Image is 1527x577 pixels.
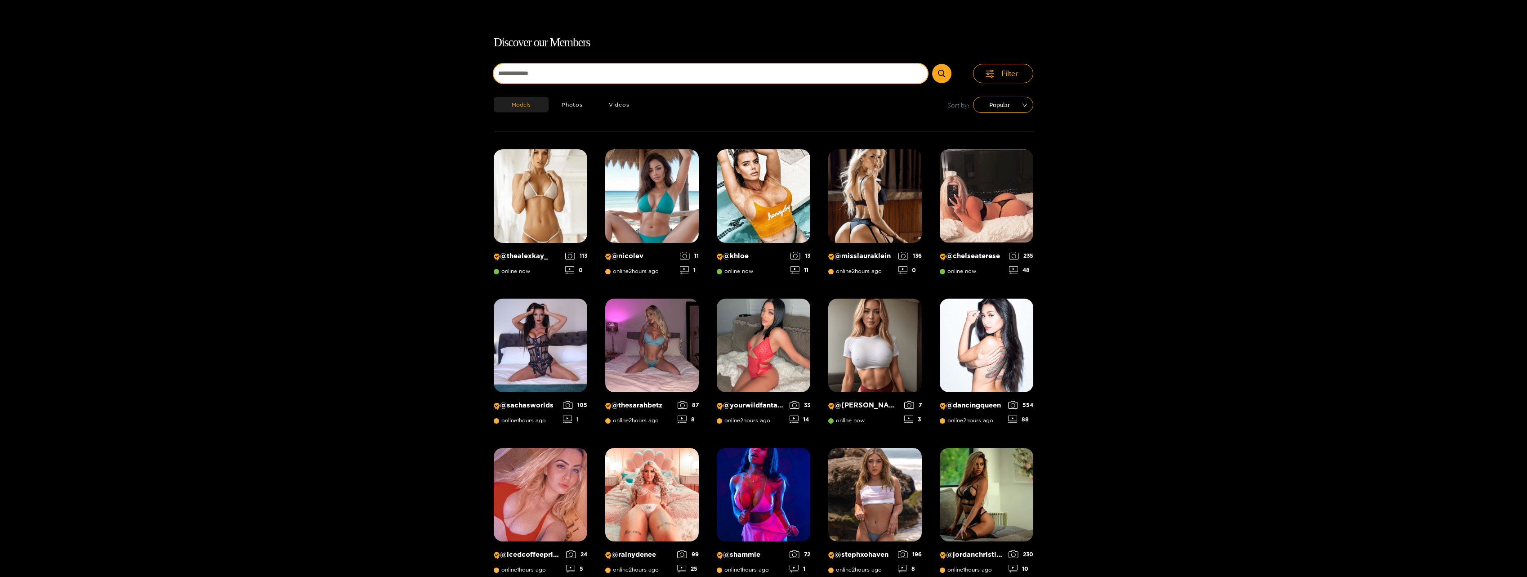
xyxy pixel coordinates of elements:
p: @ chelseaterese [940,252,1005,260]
img: Creator Profile Image: nicolev [605,149,699,243]
div: 136 [898,252,922,259]
a: Creator Profile Image: thealexkay_@thealexkay_online now1130 [494,149,587,281]
span: Sort by: [947,100,969,110]
span: online now [717,268,753,274]
div: 196 [898,550,922,558]
img: Creator Profile Image: thesarahbetz [605,299,699,392]
div: 13 [790,252,810,259]
div: 5 [566,565,587,573]
span: online 2 hours ago [828,567,882,573]
div: 87 [678,401,699,409]
p: @ stephxohaven [828,550,893,559]
span: Popular [980,98,1027,112]
span: online 2 hours ago [717,417,770,424]
p: @ jordanchristine_15 [940,550,1004,559]
img: Creator Profile Image: khloe [717,149,810,243]
div: 99 [677,550,699,558]
p: @ misslauraklein [828,252,894,260]
h1: Discover our Members [494,33,1033,52]
a: Creator Profile Image: khloe@khloeonline now1311 [717,149,810,281]
p: @ yourwildfantasyy69 [717,401,785,410]
div: 24 [566,550,587,558]
p: @ [PERSON_NAME] [828,401,900,410]
div: 11 [790,266,810,274]
img: Creator Profile Image: jordanchristine_15 [940,448,1033,541]
p: @ shammie [717,550,785,559]
img: Creator Profile Image: stephxohaven [828,448,922,541]
img: Creator Profile Image: yourwildfantasyy69 [717,299,810,392]
div: 235 [1009,252,1033,259]
div: 105 [563,401,587,409]
div: 25 [677,565,699,573]
div: 230 [1009,550,1033,558]
span: online 2 hours ago [605,417,659,424]
span: online 1 hours ago [494,567,546,573]
a: Creator Profile Image: yourwildfantasyy69@yourwildfantasyy69online2hours ago3314 [717,299,810,430]
button: Filter [973,64,1033,83]
span: online now [494,268,530,274]
span: online 2 hours ago [605,268,659,274]
p: @ khloe [717,252,786,260]
span: online 2 hours ago [828,268,882,274]
span: online 1 hours ago [717,567,769,573]
span: online now [828,417,865,424]
div: 48 [1009,266,1033,274]
p: @ dancingqueen [940,401,1004,410]
img: Creator Profile Image: misslauraklein [828,149,922,243]
div: 3 [904,416,922,423]
div: 1 [790,565,810,573]
button: Photos [549,97,596,112]
img: Creator Profile Image: shammie [717,448,810,541]
p: @ sachasworlds [494,401,558,410]
div: 8 [678,416,699,423]
span: Filter [1001,68,1018,79]
span: online 1 hours ago [940,567,992,573]
a: Creator Profile Image: sachasworlds@sachasworldsonline1hours ago1051 [494,299,587,430]
img: Creator Profile Image: icedcoffeeprincess [494,448,587,541]
p: @ nicolev [605,252,675,260]
div: 113 [565,252,587,259]
button: Submit Search [932,64,951,83]
a: Creator Profile Image: michelle@[PERSON_NAME]online now73 [828,299,922,430]
img: Creator Profile Image: chelseaterese [940,149,1033,243]
div: 14 [790,416,810,423]
img: Creator Profile Image: michelle [828,299,922,392]
div: 8 [898,565,922,573]
img: Creator Profile Image: thealexkay_ [494,149,587,243]
span: online now [940,268,976,274]
a: Creator Profile Image: nicolev@nicolevonline2hours ago111 [605,149,699,281]
div: 554 [1008,401,1033,409]
div: 88 [1008,416,1033,423]
a: Creator Profile Image: chelseaterese@chelseatereseonline now23548 [940,149,1033,281]
div: 7 [904,401,922,409]
div: 1 [680,266,699,274]
img: Creator Profile Image: rainydenee [605,448,699,541]
img: Creator Profile Image: sachasworlds [494,299,587,392]
span: online 2 hours ago [605,567,659,573]
div: 0 [565,266,587,274]
img: Creator Profile Image: dancingqueen [940,299,1033,392]
div: 11 [680,252,699,259]
div: 0 [898,266,922,274]
a: Creator Profile Image: dancingqueen@dancingqueenonline2hours ago55488 [940,299,1033,430]
div: 33 [790,401,810,409]
p: @ icedcoffeeprincess [494,550,562,559]
a: Creator Profile Image: thesarahbetz@thesarahbetzonline2hours ago878 [605,299,699,430]
button: Models [494,97,549,112]
div: 1 [563,416,587,423]
p: @ thesarahbetz [605,401,673,410]
button: Videos [596,97,643,112]
div: 72 [790,550,810,558]
a: Creator Profile Image: misslauraklein@misslaurakleinonline2hours ago1360 [828,149,922,281]
span: online 2 hours ago [940,417,993,424]
p: @ rainydenee [605,550,673,559]
div: sort [973,97,1033,113]
p: @ thealexkay_ [494,252,561,260]
span: online 1 hours ago [494,417,546,424]
div: 10 [1009,565,1033,573]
